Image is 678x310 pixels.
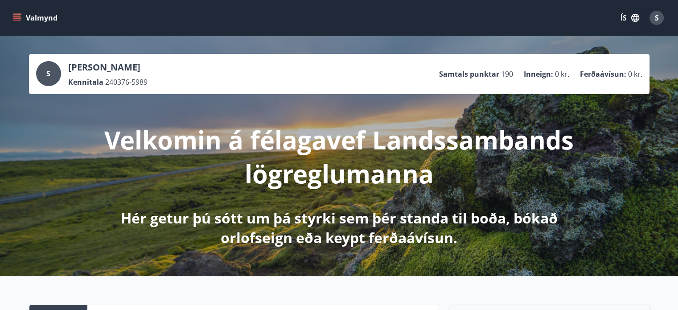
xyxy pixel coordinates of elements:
p: Ferðaávísun : [580,69,626,79]
span: 0 kr. [555,69,569,79]
p: Kennitala [68,77,103,87]
span: 240376-5989 [105,77,148,87]
button: menu [11,10,61,26]
span: 190 [501,69,513,79]
p: Velkomin á félagavef Landssambands lögreglumanna [104,123,575,190]
span: S [46,69,50,79]
p: Inneign : [524,69,553,79]
p: Samtals punktar [439,69,499,79]
button: S [646,7,667,29]
button: ÍS [616,10,644,26]
span: 0 kr. [628,69,642,79]
p: Hér getur þú sótt um þá styrki sem þér standa til boða, bókað orlofseign eða keypt ferðaávísun. [104,208,575,248]
p: [PERSON_NAME] [68,61,148,74]
span: S [655,13,659,23]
